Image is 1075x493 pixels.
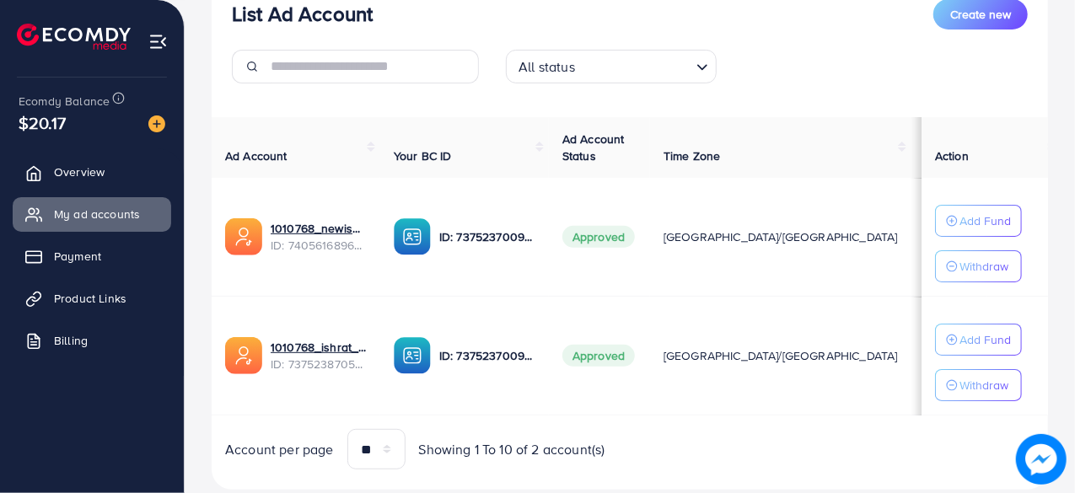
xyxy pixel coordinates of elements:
[232,2,373,26] h3: List Ad Account
[54,248,101,265] span: Payment
[935,147,969,164] span: Action
[950,6,1011,23] span: Create new
[419,440,605,459] span: Showing 1 To 10 of 2 account(s)
[13,239,171,273] a: Payment
[54,290,126,307] span: Product Links
[271,237,367,254] span: ID: 7405616896047104017
[935,250,1022,282] button: Withdraw
[225,440,334,459] span: Account per page
[271,220,367,255] div: <span class='underline'>1010768_newishrat011_1724254562912</span></br>7405616896047104017
[664,147,720,164] span: Time Zone
[394,218,431,255] img: ic-ba-acc.ded83a64.svg
[225,147,288,164] span: Ad Account
[959,375,1008,395] p: Withdraw
[13,324,171,357] a: Billing
[148,115,165,132] img: image
[1016,434,1067,485] img: image
[515,55,578,79] span: All status
[562,226,635,248] span: Approved
[13,155,171,189] a: Overview
[935,324,1022,356] button: Add Fund
[959,211,1011,231] p: Add Fund
[394,337,431,374] img: ic-ba-acc.ded83a64.svg
[13,281,171,315] a: Product Links
[271,220,367,237] a: 1010768_newishrat011_1724254562912
[271,339,367,356] a: 1010768_ishrat_1717181593354
[506,50,717,83] div: Search for option
[562,131,625,164] span: Ad Account Status
[959,256,1008,276] p: Withdraw
[580,51,690,79] input: Search for option
[439,346,535,366] p: ID: 7375237009410899984
[935,369,1022,401] button: Withdraw
[19,110,66,135] span: $20.17
[148,32,168,51] img: menu
[271,339,367,373] div: <span class='underline'>1010768_ishrat_1717181593354</span></br>7375238705122115585
[664,347,898,364] span: [GEOGRAPHIC_DATA]/[GEOGRAPHIC_DATA]
[13,197,171,231] a: My ad accounts
[959,330,1011,350] p: Add Fund
[225,337,262,374] img: ic-ads-acc.e4c84228.svg
[664,228,898,245] span: [GEOGRAPHIC_DATA]/[GEOGRAPHIC_DATA]
[54,163,105,180] span: Overview
[271,356,367,372] span: ID: 7375238705122115585
[17,24,131,50] img: logo
[54,206,140,222] span: My ad accounts
[19,93,110,110] span: Ecomdy Balance
[439,227,535,247] p: ID: 7375237009410899984
[935,205,1022,237] button: Add Fund
[394,147,452,164] span: Your BC ID
[562,345,635,367] span: Approved
[225,218,262,255] img: ic-ads-acc.e4c84228.svg
[54,332,88,349] span: Billing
